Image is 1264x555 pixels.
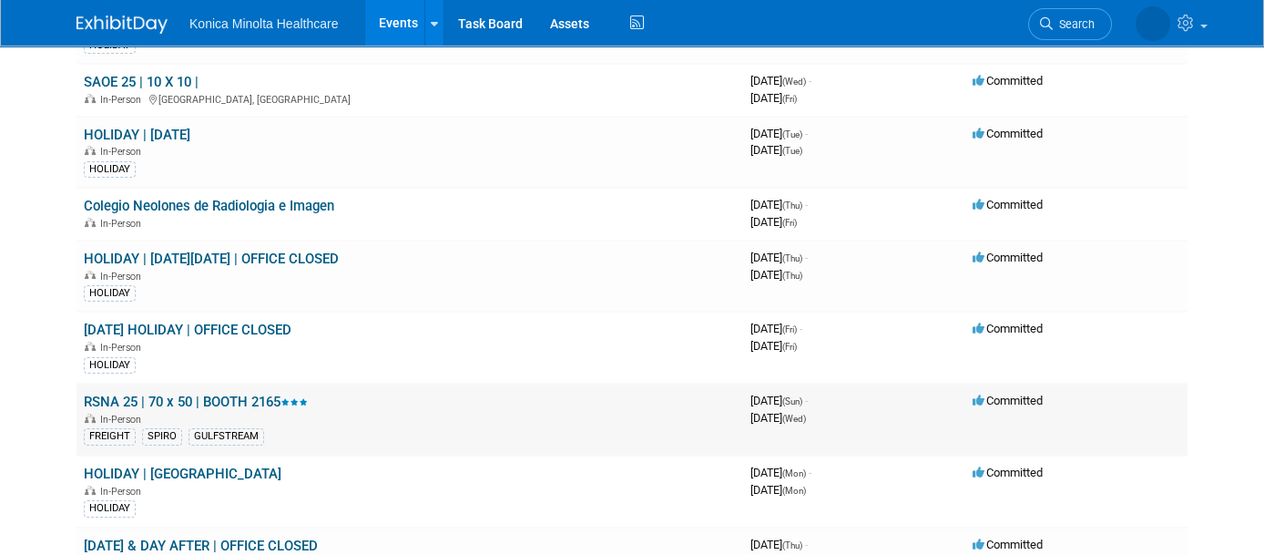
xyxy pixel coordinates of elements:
[1136,6,1170,41] img: Annette O'Mahoney
[100,486,147,498] span: In-Person
[750,74,811,87] span: [DATE]
[84,74,199,90] a: SAOE 25 | 10 X 10 |
[750,322,802,335] span: [DATE]
[100,218,147,230] span: In-Person
[973,394,1043,407] span: Committed
[782,396,802,406] span: (Sun)
[782,342,797,352] span: (Fri)
[750,91,797,105] span: [DATE]
[973,74,1043,87] span: Committed
[85,342,96,351] img: In-Person Event
[100,414,147,426] span: In-Person
[750,251,808,264] span: [DATE]
[85,414,96,423] img: In-Person Event
[750,215,797,229] span: [DATE]
[76,15,168,34] img: ExhibitDay
[782,218,797,228] span: (Fri)
[84,161,136,178] div: HOLIDAY
[805,538,808,551] span: -
[750,268,802,282] span: [DATE]
[973,127,1043,140] span: Committed
[782,486,806,496] span: (Mon)
[973,251,1043,264] span: Committed
[782,129,802,139] span: (Tue)
[85,271,96,280] img: In-Person Event
[973,538,1043,551] span: Committed
[805,198,808,211] span: -
[100,342,147,354] span: In-Person
[782,146,802,156] span: (Tue)
[782,540,802,550] span: (Thu)
[750,143,802,157] span: [DATE]
[1053,17,1095,31] span: Search
[750,466,811,479] span: [DATE]
[750,339,797,353] span: [DATE]
[84,91,736,106] div: [GEOGRAPHIC_DATA], [GEOGRAPHIC_DATA]
[84,500,136,517] div: HOLIDAY
[782,414,806,424] span: (Wed)
[750,198,808,211] span: [DATE]
[84,357,136,374] div: HOLIDAY
[85,146,96,155] img: In-Person Event
[1028,8,1112,40] a: Search
[84,251,339,267] a: HOLIDAY | [DATE][DATE] | OFFICE CLOSED
[805,394,808,407] span: -
[973,322,1043,335] span: Committed
[809,466,811,479] span: -
[782,94,797,104] span: (Fri)
[84,538,318,554] a: [DATE] & DAY AFTER | OFFICE CLOSED
[805,251,808,264] span: -
[142,428,182,445] div: SPIRO
[84,394,308,410] a: RSNA 25 | 70 x 50 | BOOTH 2165
[84,127,190,143] a: HOLIDAY | [DATE]
[85,486,96,495] img: In-Person Event
[100,94,147,106] span: In-Person
[100,146,147,158] span: In-Person
[750,483,806,497] span: [DATE]
[782,324,797,334] span: (Fri)
[84,428,136,445] div: FREIGHT
[750,538,808,551] span: [DATE]
[85,218,96,227] img: In-Person Event
[782,77,806,87] span: (Wed)
[84,322,291,338] a: [DATE] HOLIDAY | OFFICE CLOSED
[84,466,281,482] a: HOLIDAY | [GEOGRAPHIC_DATA]
[84,198,334,214] a: Colegio Neolones de Radiologia e Imagen
[85,94,96,103] img: In-Person Event
[782,200,802,211] span: (Thu)
[189,16,338,31] span: Konica Minolta Healthcare
[782,468,806,478] span: (Mon)
[782,253,802,263] span: (Thu)
[809,74,811,87] span: -
[805,127,808,140] span: -
[750,411,806,425] span: [DATE]
[782,271,802,281] span: (Thu)
[750,127,808,140] span: [DATE]
[973,198,1043,211] span: Committed
[189,428,264,445] div: GULFSTREAM
[973,466,1043,479] span: Committed
[84,285,136,302] div: HOLIDAY
[750,394,808,407] span: [DATE]
[100,271,147,283] span: In-Person
[800,322,802,335] span: -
